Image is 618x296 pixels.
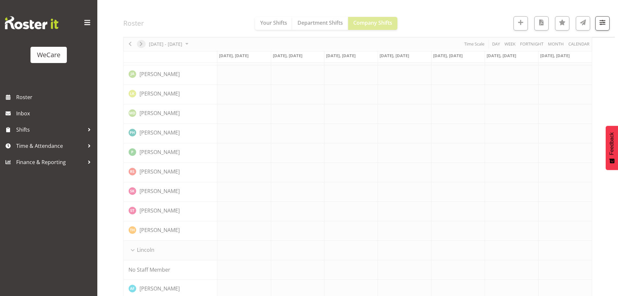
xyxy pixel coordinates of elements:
span: Time & Attendance [16,141,84,151]
img: Rosterit website logo [5,16,58,29]
span: Shifts [16,125,84,135]
span: Roster [16,92,94,102]
button: Filter Shifts [595,16,610,31]
div: WeCare [37,50,60,60]
span: Feedback [609,132,615,155]
span: Finance & Reporting [16,157,84,167]
button: Feedback - Show survey [606,126,618,170]
span: Inbox [16,109,94,118]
